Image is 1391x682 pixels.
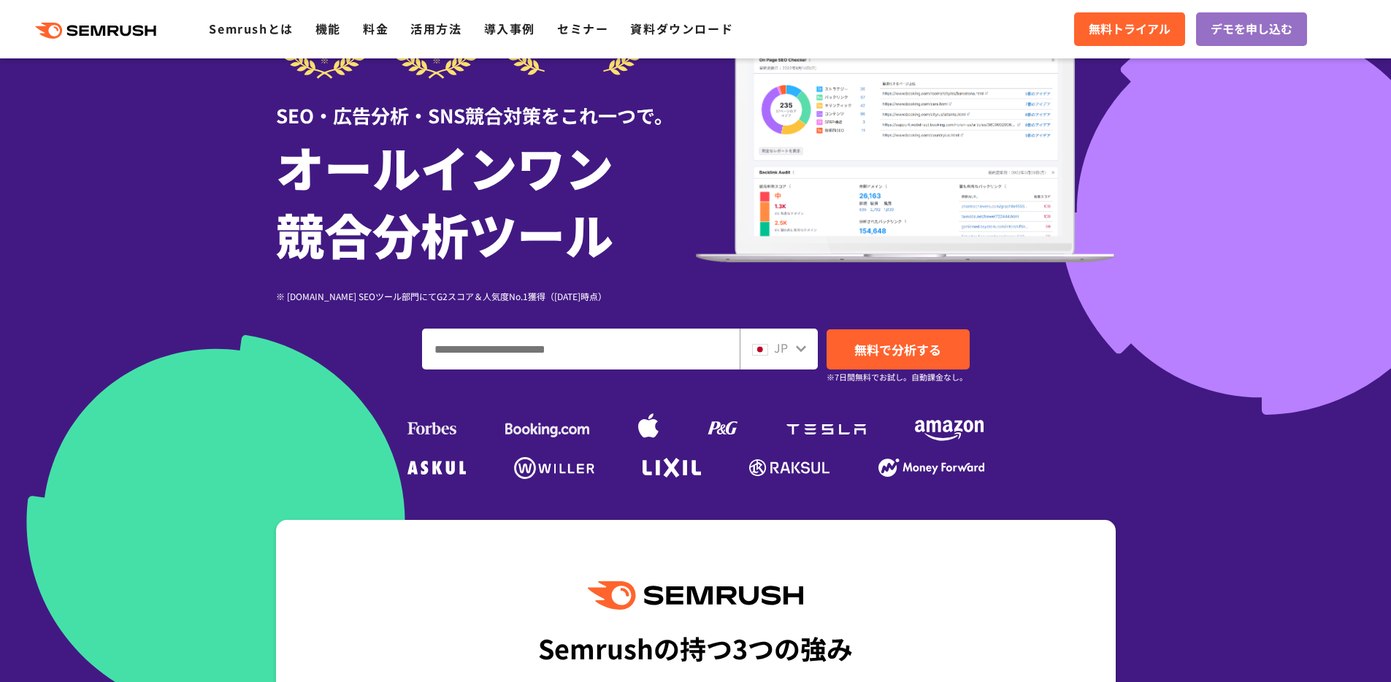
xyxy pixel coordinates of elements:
a: 活用方法 [410,20,461,37]
a: 導入事例 [484,20,535,37]
small: ※7日間無料でお試し。自動課金なし。 [827,370,967,384]
a: 無料で分析する [827,329,970,369]
h1: オールインワン 競合分析ツール [276,133,696,267]
input: ドメイン、キーワードまたはURLを入力してください [423,329,739,369]
a: デモを申し込む [1196,12,1307,46]
span: 無料で分析する [854,340,941,359]
span: デモを申し込む [1211,20,1292,39]
div: Semrushの持つ3つの強み [538,621,853,675]
div: ※ [DOMAIN_NAME] SEOツール部門にてG2スコア＆人気度No.1獲得（[DATE]時点） [276,289,696,303]
a: Semrushとは [209,20,293,37]
a: 資料ダウンロード [630,20,733,37]
img: Semrush [588,581,802,610]
span: JP [774,339,788,356]
a: セミナー [557,20,608,37]
a: 料金 [363,20,388,37]
a: 無料トライアル [1074,12,1185,46]
a: 機能 [315,20,341,37]
div: SEO・広告分析・SNS競合対策をこれ一つで。 [276,79,696,129]
span: 無料トライアル [1089,20,1170,39]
